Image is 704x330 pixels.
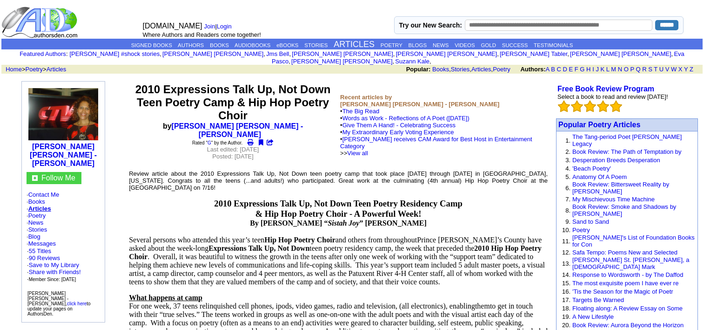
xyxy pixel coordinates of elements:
a: Eva Pasco [272,50,684,65]
a: Share with Friends! [29,268,81,275]
a: H [586,66,590,73]
a: [PERSON_NAME] [PERSON_NAME] [292,50,393,57]
font: Where Authors and Readers come together! [143,31,261,38]
a: Messages [28,240,56,247]
a: Jms Bell [266,50,289,57]
font: 8. [565,207,570,214]
a: Join [204,23,215,30]
a: Stories [28,226,47,233]
font: 17. [562,296,570,303]
a: [PERSON_NAME] receives CAM Award for Best Host in Entertainment Category [340,136,532,150]
a: Poetry [572,227,590,234]
a: Y [684,66,688,73]
font: 1. [565,137,570,144]
a: [PERSON_NAME] [PERSON_NAME] [291,58,392,65]
font: 20. [562,322,570,329]
font: · · · · · · · [27,191,100,283]
a: X [678,66,683,73]
a: Floating along: A Review Essay on Some [572,305,683,312]
a: News [28,219,44,226]
span: ’s County have asked about the week-long teen poetry residency camp, the week that preceded the .... [129,236,545,286]
img: bigemptystars.png [610,100,622,112]
a: 55 Titles [29,247,51,254]
font: 3. [565,157,570,164]
font: , , , [406,66,702,73]
font: • [340,129,532,157]
a: View all [347,150,368,157]
a: Safa Tempo: Poems New and Selected [572,249,677,256]
font: Review article about the 2010 Expressions Talk Up, Not Down teen poetry camp that took place [DAT... [129,170,548,191]
font: i [394,59,395,64]
a: Save to My Library [29,261,79,268]
a: AUDIOBOOKS [235,42,270,48]
a: NEWS [433,42,449,48]
font: 10. [562,227,570,234]
font: • [340,108,532,157]
a: Words as Work - Reflections of A Poet ([DATE]) [342,115,469,122]
font: · · [27,247,81,282]
font: 7. [565,196,570,203]
a: ARTICLES [334,40,375,49]
a: Poetry [26,66,43,73]
a: Q [636,66,640,73]
font: i [291,52,292,57]
a: 'Tis the Season for the Magic of Poetr [572,288,673,295]
font: Rated " " by the Author. [192,140,242,145]
a: [PERSON_NAME] [PERSON_NAME] - [PERSON_NAME] [30,143,97,167]
a: My Extraordinary Early Voting Experience [342,129,454,136]
span: For one week, 37 teens relinquished cell phones, ipods, video games, radio and television, (all e... [129,302,475,310]
font: · · · [27,261,81,282]
a: B [551,66,555,73]
a: Give Them A Hand! - Celebrating Success [342,122,456,129]
font: 16. [562,288,570,295]
a: I [592,66,594,73]
a: [PERSON_NAME] #shock stories [70,50,160,57]
a: M [611,66,616,73]
a: Book Review: The Path of Temptation by [572,148,681,155]
b: Popular: [406,66,431,73]
a: G [580,66,584,73]
font: i [673,52,674,57]
font: 12. [562,249,570,256]
a: Book Review: Smoke and Shadows by [PERSON_NAME] [572,203,676,217]
a: K [601,66,605,73]
a: [PERSON_NAME] [PERSON_NAME] [570,50,671,57]
a: Popular Poetry Articles [558,121,640,129]
a: 90 Reviews [29,254,60,261]
a: C [556,66,561,73]
img: bigemptystars.png [558,100,570,112]
font: By [PERSON_NAME] “ ” [PERSON_NAME] [250,219,427,227]
font: 9. [565,218,570,225]
a: Suzann Kale [395,58,429,65]
a: SUCCESS [502,42,528,48]
i: Sistah Joy [328,219,359,227]
a: AUTHORS [178,42,204,48]
font: i [265,52,266,57]
a: TESTIMONIALS [534,42,573,48]
a: Contact Me [28,191,59,198]
a: [PERSON_NAME] [PERSON_NAME] - [PERSON_NAME] [172,122,303,138]
a: POETRY [381,42,402,48]
img: bigemptystars.png [571,100,583,112]
a: Poetry [493,66,510,73]
font: 19. [562,313,570,320]
a: A New Lifestyle [572,313,614,320]
a: Sand to Sand [572,218,609,225]
a: Articles [471,66,491,73]
a: L [606,66,610,73]
a: [PERSON_NAME]'s List of Foundation Books for Con [572,234,695,248]
a: P [630,66,634,73]
font: 18. [562,305,570,312]
a: J [596,66,599,73]
b: Free Book Review Program [557,85,654,93]
font: > > [2,66,66,73]
a: [PERSON_NAME] St. [PERSON_NAME], a [DEMOGRAPHIC_DATA] Mark [572,256,689,270]
img: logo_ad.gif [1,6,80,39]
font: i [499,52,500,57]
font: i [290,59,291,64]
a: The Tang-period Poet [PERSON_NAME] Legacy [572,133,682,147]
font: i [395,52,396,57]
a: [PERSON_NAME] [PERSON_NAME] [396,50,497,57]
